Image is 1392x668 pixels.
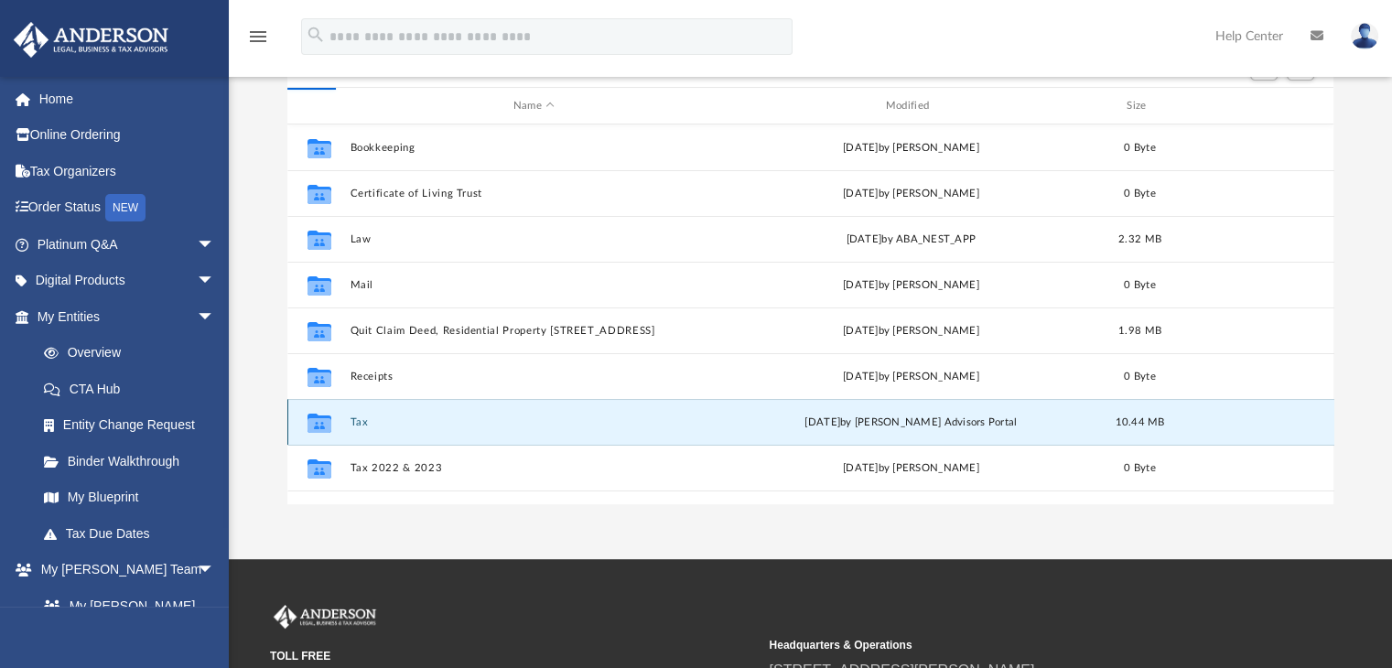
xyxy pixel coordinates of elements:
a: Platinum Q&Aarrow_drop_down [13,226,243,263]
a: My [PERSON_NAME] Team [26,587,224,646]
span: 2.32 MB [1118,234,1161,244]
div: [DATE] by [PERSON_NAME] [727,323,1095,339]
button: Tax [350,416,718,428]
button: Bookkeeping [350,142,718,154]
button: Certificate of Living Trust [350,188,718,199]
span: arrow_drop_down [197,263,233,300]
div: Size [1103,98,1176,114]
span: 0 Byte [1124,189,1156,199]
img: Anderson Advisors Platinum Portal [270,605,380,629]
div: id [1184,98,1312,114]
a: My Entitiesarrow_drop_down [13,298,243,335]
div: [DATE] by [PERSON_NAME] [727,277,1095,294]
a: Tax Due Dates [26,515,243,552]
div: grid [287,124,1334,503]
a: Order StatusNEW [13,189,243,227]
span: 0 Byte [1124,143,1156,153]
button: Law [350,233,718,245]
span: 1.98 MB [1118,326,1161,336]
a: Online Ordering [13,117,243,154]
a: My [PERSON_NAME] Teamarrow_drop_down [13,552,233,588]
div: by [PERSON_NAME] Advisors Portal [727,415,1095,431]
a: Home [13,81,243,117]
div: [DATE] by [PERSON_NAME] [727,186,1095,202]
button: Quit Claim Deed, Residential Property [STREET_ADDRESS] [350,325,718,337]
div: id [295,98,340,114]
div: Modified [726,98,1095,114]
span: 0 Byte [1124,463,1156,473]
i: search [306,25,326,45]
div: [DATE] by [PERSON_NAME] [727,460,1095,477]
div: [DATE] by ABA_NEST_APP [727,232,1095,248]
div: NEW [105,194,146,221]
a: Overview [26,335,243,372]
span: [DATE] [804,417,840,427]
a: Binder Walkthrough [26,443,243,479]
a: menu [247,35,269,48]
span: 0 Byte [1124,372,1156,382]
small: TOLL FREE [270,648,756,664]
span: arrow_drop_down [197,552,233,589]
div: Name [349,98,718,114]
img: User Pic [1351,23,1378,49]
span: arrow_drop_down [197,226,233,264]
button: Tax 2022 & 2023 [350,462,718,474]
img: Anderson Advisors Platinum Portal [8,22,174,58]
div: [DATE] by [PERSON_NAME] [727,140,1095,156]
span: arrow_drop_down [197,298,233,336]
a: CTA Hub [26,371,243,407]
a: Tax Organizers [13,153,243,189]
span: 0 Byte [1124,280,1156,290]
small: Headquarters & Operations [769,637,1255,653]
span: 10.44 MB [1115,417,1164,427]
a: Entity Change Request [26,407,243,444]
button: Receipts [350,371,718,382]
button: Mail [350,279,718,291]
a: My Blueprint [26,479,233,516]
a: Digital Productsarrow_drop_down [13,263,243,299]
i: menu [247,26,269,48]
div: [DATE] by [PERSON_NAME] [727,369,1095,385]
